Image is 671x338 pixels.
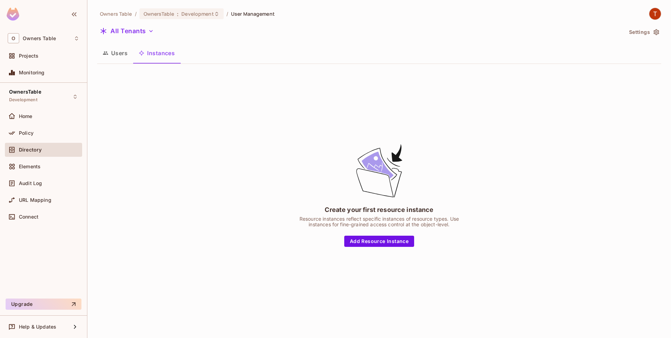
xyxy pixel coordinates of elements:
span: Development [9,97,37,103]
span: Policy [19,130,34,136]
button: All Tenants [97,25,157,37]
span: Elements [19,164,41,169]
span: OwnersTable [9,89,41,95]
span: Audit Log [19,181,42,186]
li: / [226,10,228,17]
span: Help & Updates [19,324,56,330]
span: Monitoring [19,70,45,75]
span: OwnersTable [144,10,174,17]
button: Instances [133,44,180,62]
span: Projects [19,53,38,59]
button: Add Resource Instance [344,236,414,247]
button: Settings [626,27,661,38]
span: : [176,11,179,17]
span: Development [181,10,214,17]
div: Resource instances reflect specific instances of resource types. Use instances for fine-grained a... [292,216,467,227]
span: Directory [19,147,42,153]
img: TableSteaks Development [649,8,661,20]
img: SReyMgAAAABJRU5ErkJggg== [7,8,19,21]
span: O [8,33,19,43]
span: Home [19,113,33,119]
button: Upgrade [6,299,81,310]
span: Workspace: Owners Table [23,36,56,41]
li: / [135,10,137,17]
span: User Management [231,10,275,17]
span: the active workspace [100,10,132,17]
div: Create your first resource instance [325,205,433,214]
button: Users [97,44,133,62]
span: URL Mapping [19,197,51,203]
span: Connect [19,214,38,220]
